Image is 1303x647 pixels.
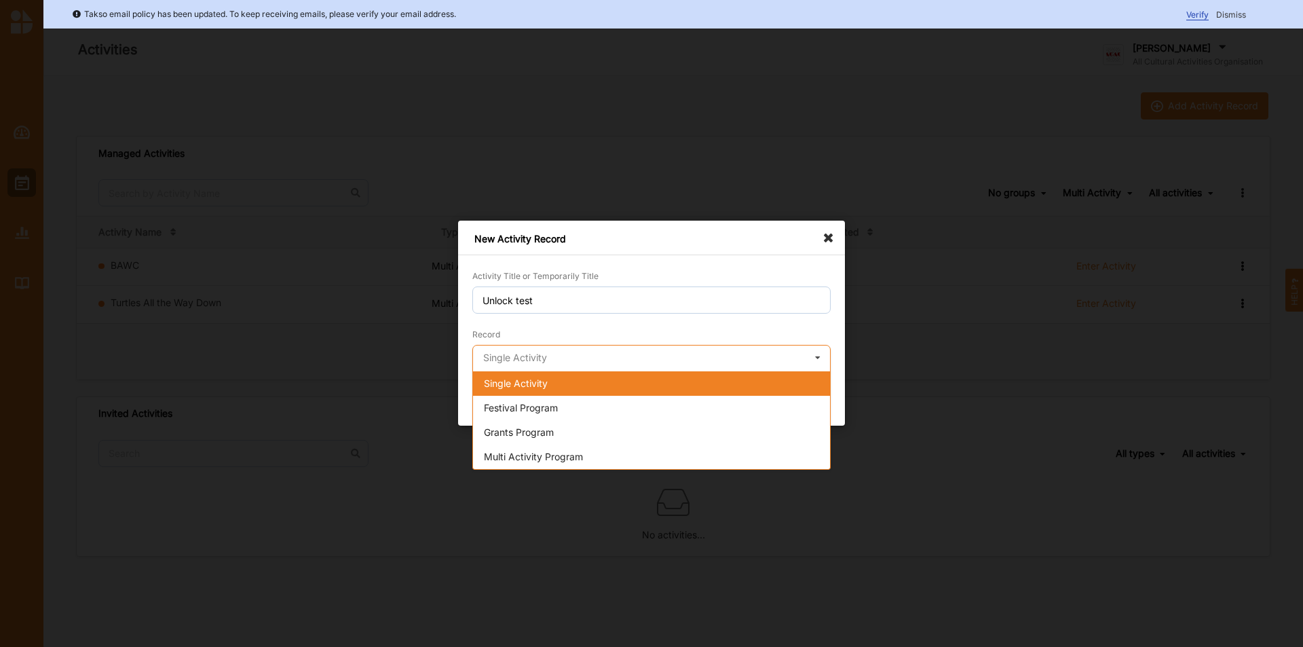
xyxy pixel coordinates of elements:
span: Grants Program [484,426,554,438]
label: Record [472,329,500,340]
span: Festival Program [484,402,558,413]
span: Dismiss [1216,10,1246,20]
span: Single Activity [484,377,548,389]
label: Activity Title or Temporarily Title [472,271,599,282]
div: New Activity Record [458,221,845,255]
div: Takso email policy has been updated. To keep receiving emails, please verify your email address. [72,7,456,21]
span: Verify [1186,10,1209,20]
span: Multi Activity Program [484,451,583,462]
input: Title [472,286,831,314]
